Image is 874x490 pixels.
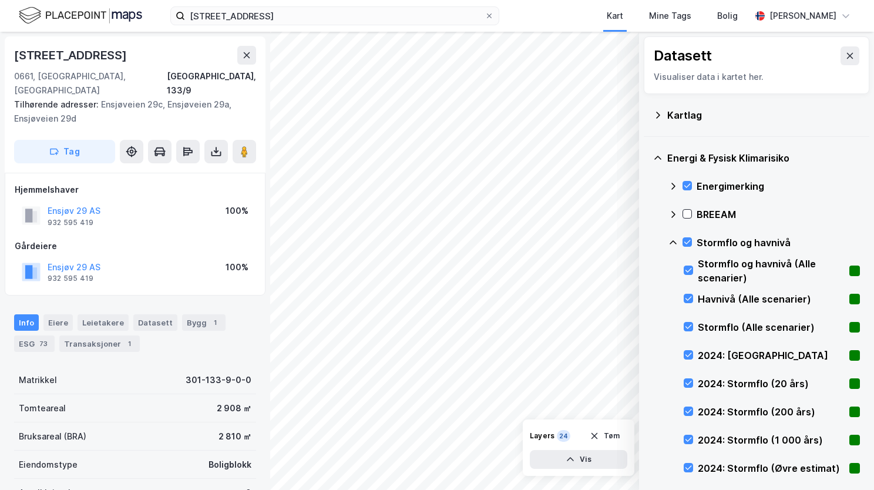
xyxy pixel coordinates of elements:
[19,458,78,472] div: Eiendomstype
[218,429,251,444] div: 2 810 ㎡
[133,314,177,331] div: Datasett
[14,99,101,109] span: Tilhørende adresser:
[697,207,860,221] div: BREEAM
[698,433,845,447] div: 2024: Stormflo (1 000 års)
[649,9,691,23] div: Mine Tags
[19,5,142,26] img: logo.f888ab2527a4732fd821a326f86c7f29.svg
[698,377,845,391] div: 2024: Stormflo (20 års)
[698,292,845,306] div: Havnivå (Alle scenarier)
[15,183,256,197] div: Hjemmelshaver
[167,69,256,98] div: [GEOGRAPHIC_DATA], 133/9
[78,314,129,331] div: Leietakere
[123,338,135,350] div: 1
[14,335,55,352] div: ESG
[667,108,860,122] div: Kartlag
[185,7,485,25] input: Søk på adresse, matrikkel, gårdeiere, leietakere eller personer
[19,429,86,444] div: Bruksareal (BRA)
[815,434,874,490] iframe: Chat Widget
[37,338,50,350] div: 73
[14,140,115,163] button: Tag
[217,401,251,415] div: 2 908 ㎡
[582,427,627,445] button: Tøm
[654,46,712,65] div: Datasett
[698,461,845,475] div: 2024: Stormflo (Øvre estimat)
[15,239,256,253] div: Gårdeiere
[209,458,251,472] div: Boligblokk
[697,179,860,193] div: Energimerking
[226,204,248,218] div: 100%
[209,317,221,328] div: 1
[48,274,93,283] div: 932 595 419
[530,431,554,441] div: Layers
[698,348,845,363] div: 2024: [GEOGRAPHIC_DATA]
[697,236,860,250] div: Stormflo og havnivå
[14,98,247,126] div: Ensjøveien 29c, Ensjøveien 29a, Ensjøveien 29d
[698,320,845,334] div: Stormflo (Alle scenarier)
[226,260,248,274] div: 100%
[557,430,570,442] div: 24
[59,335,140,352] div: Transaksjoner
[182,314,226,331] div: Bygg
[698,405,845,419] div: 2024: Stormflo (200 års)
[14,69,167,98] div: 0661, [GEOGRAPHIC_DATA], [GEOGRAPHIC_DATA]
[607,9,623,23] div: Kart
[19,373,57,387] div: Matrikkel
[698,257,845,285] div: Stormflo og havnivå (Alle scenarier)
[654,70,859,84] div: Visualiser data i kartet her.
[14,46,129,65] div: [STREET_ADDRESS]
[769,9,836,23] div: [PERSON_NAME]
[19,401,66,415] div: Tomteareal
[717,9,738,23] div: Bolig
[186,373,251,387] div: 301-133-9-0-0
[43,314,73,331] div: Eiere
[530,450,627,469] button: Vis
[48,218,93,227] div: 932 595 419
[14,314,39,331] div: Info
[667,151,860,165] div: Energi & Fysisk Klimarisiko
